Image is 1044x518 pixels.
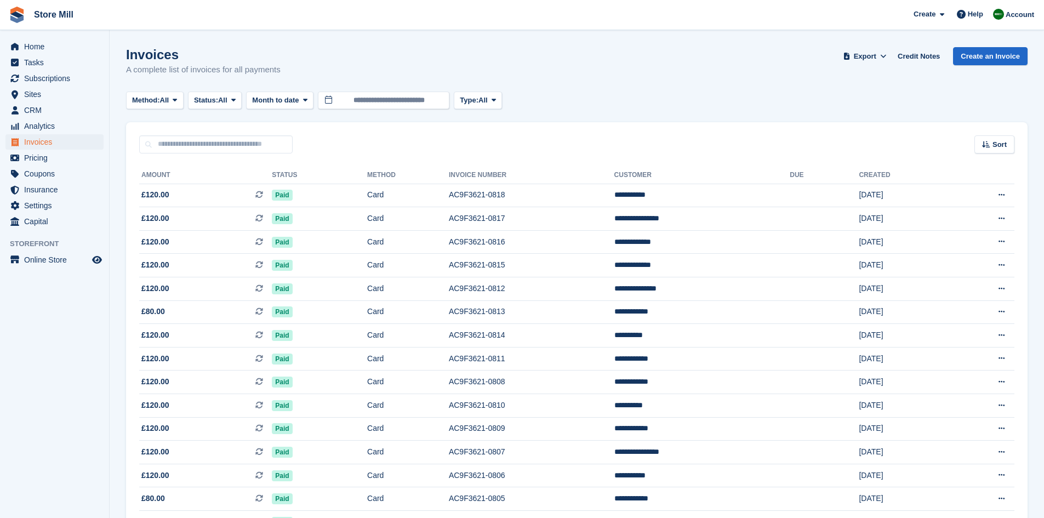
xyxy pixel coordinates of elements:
td: [DATE] [859,207,949,231]
span: Type: [460,95,478,106]
span: Status: [194,95,218,106]
span: Storefront [10,238,109,249]
a: menu [5,71,104,86]
th: Amount [139,167,272,184]
td: AC9F3621-0810 [449,394,614,418]
td: AC9F3621-0812 [449,277,614,301]
td: [DATE] [859,371,949,394]
span: Subscriptions [24,71,90,86]
span: £120.00 [141,189,169,201]
span: Pricing [24,150,90,166]
td: AC9F3621-0811 [449,347,614,371]
span: Paid [272,283,292,294]
span: Home [24,39,90,54]
button: Method: All [126,92,184,110]
td: [DATE] [859,184,949,207]
a: menu [5,134,104,150]
th: Customer [614,167,790,184]
span: Online Store [24,252,90,267]
td: Card [367,371,449,394]
td: Card [367,487,449,511]
td: AC9F3621-0815 [449,254,614,277]
a: Credit Notes [893,47,944,65]
a: menu [5,55,104,70]
span: Paid [272,423,292,434]
span: Analytics [24,118,90,134]
span: Sites [24,87,90,102]
td: [DATE] [859,347,949,371]
span: Settings [24,198,90,213]
span: Tasks [24,55,90,70]
span: Invoices [24,134,90,150]
td: AC9F3621-0809 [449,417,614,441]
span: All [478,95,488,106]
span: Help [968,9,983,20]
td: Card [367,417,449,441]
button: Type: All [454,92,502,110]
button: Export [841,47,889,65]
td: [DATE] [859,230,949,254]
td: Card [367,300,449,324]
span: £120.00 [141,446,169,458]
th: Invoice Number [449,167,614,184]
a: Preview store [90,253,104,266]
h1: Invoices [126,47,281,62]
td: Card [367,254,449,277]
a: menu [5,252,104,267]
td: [DATE] [859,441,949,464]
th: Status [272,167,367,184]
td: Card [367,184,449,207]
span: Sort [992,139,1007,150]
span: Paid [272,493,292,504]
td: AC9F3621-0814 [449,324,614,348]
td: AC9F3621-0806 [449,464,614,487]
td: Card [367,347,449,371]
td: Card [367,441,449,464]
span: £120.00 [141,236,169,248]
a: menu [5,118,104,134]
td: Card [367,207,449,231]
td: AC9F3621-0813 [449,300,614,324]
td: AC9F3621-0818 [449,184,614,207]
span: Paid [272,400,292,411]
span: Method: [132,95,160,106]
th: Due [790,167,859,184]
span: Paid [272,190,292,201]
td: AC9F3621-0817 [449,207,614,231]
td: Card [367,394,449,418]
button: Month to date [246,92,313,110]
a: menu [5,214,104,229]
span: Paid [272,306,292,317]
td: AC9F3621-0816 [449,230,614,254]
td: [DATE] [859,277,949,301]
span: All [218,95,227,106]
span: Export [854,51,876,62]
span: Paid [272,330,292,341]
td: [DATE] [859,394,949,418]
td: [DATE] [859,464,949,487]
span: Insurance [24,182,90,197]
span: Paid [272,260,292,271]
a: menu [5,198,104,213]
td: [DATE] [859,417,949,441]
td: AC9F3621-0807 [449,441,614,464]
td: AC9F3621-0808 [449,371,614,394]
th: Method [367,167,449,184]
span: £120.00 [141,400,169,411]
span: Paid [272,470,292,481]
td: [DATE] [859,254,949,277]
td: AC9F3621-0805 [449,487,614,511]
td: Card [367,464,449,487]
span: CRM [24,103,90,118]
a: menu [5,182,104,197]
span: Account [1006,9,1034,20]
td: Card [367,277,449,301]
img: stora-icon-8386f47178a22dfd0bd8f6a31ec36ba5ce8667c1dd55bd0f319d3a0aa187defe.svg [9,7,25,23]
a: Create an Invoice [953,47,1028,65]
span: £120.00 [141,213,169,224]
span: All [160,95,169,106]
span: £120.00 [141,353,169,365]
span: Create [914,9,935,20]
img: Angus [993,9,1004,20]
a: menu [5,39,104,54]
